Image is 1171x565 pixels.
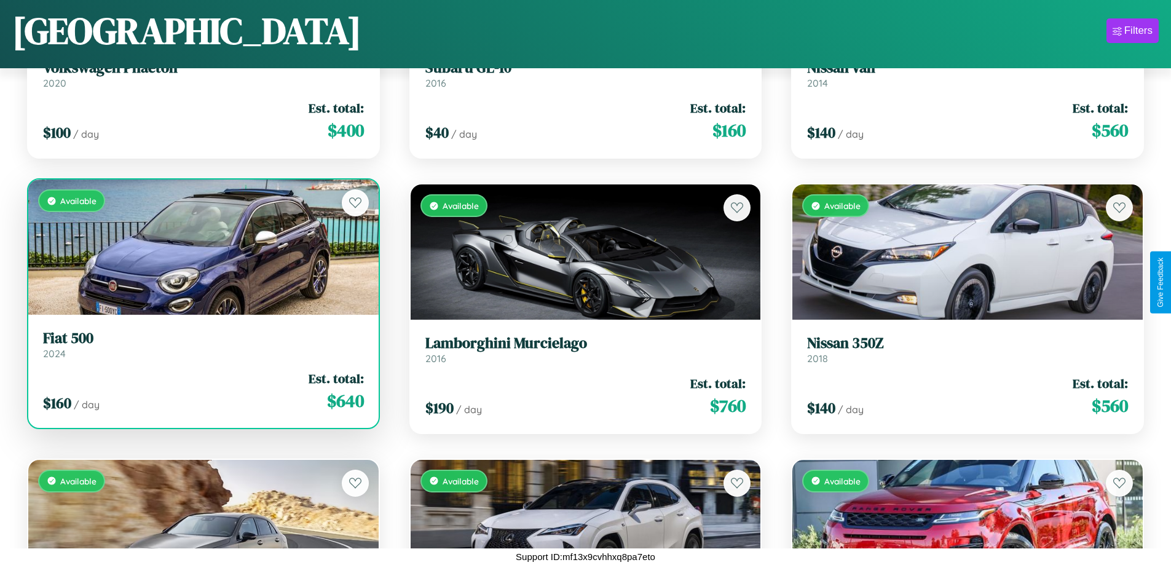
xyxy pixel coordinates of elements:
[443,200,479,211] span: Available
[451,128,477,140] span: / day
[1156,258,1165,307] div: Give Feedback
[43,77,66,89] span: 2020
[60,196,97,206] span: Available
[807,352,828,365] span: 2018
[838,128,864,140] span: / day
[1092,393,1128,418] span: $ 560
[328,118,364,143] span: $ 400
[43,330,364,360] a: Fiat 5002024
[807,334,1128,365] a: Nissan 350Z2018
[425,398,454,418] span: $ 190
[1073,99,1128,117] span: Est. total:
[710,393,746,418] span: $ 760
[712,118,746,143] span: $ 160
[43,59,364,77] h3: Volkswagen Phaeton
[425,334,746,365] a: Lamborghini Murcielago2016
[516,548,655,565] p: Support ID: mf13x9cvhhxq8pa7eto
[1092,118,1128,143] span: $ 560
[73,128,99,140] span: / day
[807,59,1128,77] h3: Nissan Van
[425,352,446,365] span: 2016
[690,99,746,117] span: Est. total:
[807,334,1128,352] h3: Nissan 350Z
[838,403,864,416] span: / day
[824,476,861,486] span: Available
[327,389,364,413] span: $ 640
[824,200,861,211] span: Available
[309,99,364,117] span: Est. total:
[1073,374,1128,392] span: Est. total:
[43,122,71,143] span: $ 100
[60,476,97,486] span: Available
[443,476,479,486] span: Available
[425,334,746,352] h3: Lamborghini Murcielago
[690,374,746,392] span: Est. total:
[425,122,449,143] span: $ 40
[43,347,66,360] span: 2024
[74,398,100,411] span: / day
[43,393,71,413] span: $ 160
[807,77,828,89] span: 2014
[807,122,835,143] span: $ 140
[1106,18,1159,43] button: Filters
[425,59,746,77] h3: Subaru GL-10
[1124,25,1153,37] div: Filters
[43,330,364,347] h3: Fiat 500
[425,59,746,89] a: Subaru GL-102016
[43,59,364,89] a: Volkswagen Phaeton2020
[309,369,364,387] span: Est. total:
[807,59,1128,89] a: Nissan Van2014
[12,6,361,56] h1: [GEOGRAPHIC_DATA]
[807,398,835,418] span: $ 140
[456,403,482,416] span: / day
[425,77,446,89] span: 2016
